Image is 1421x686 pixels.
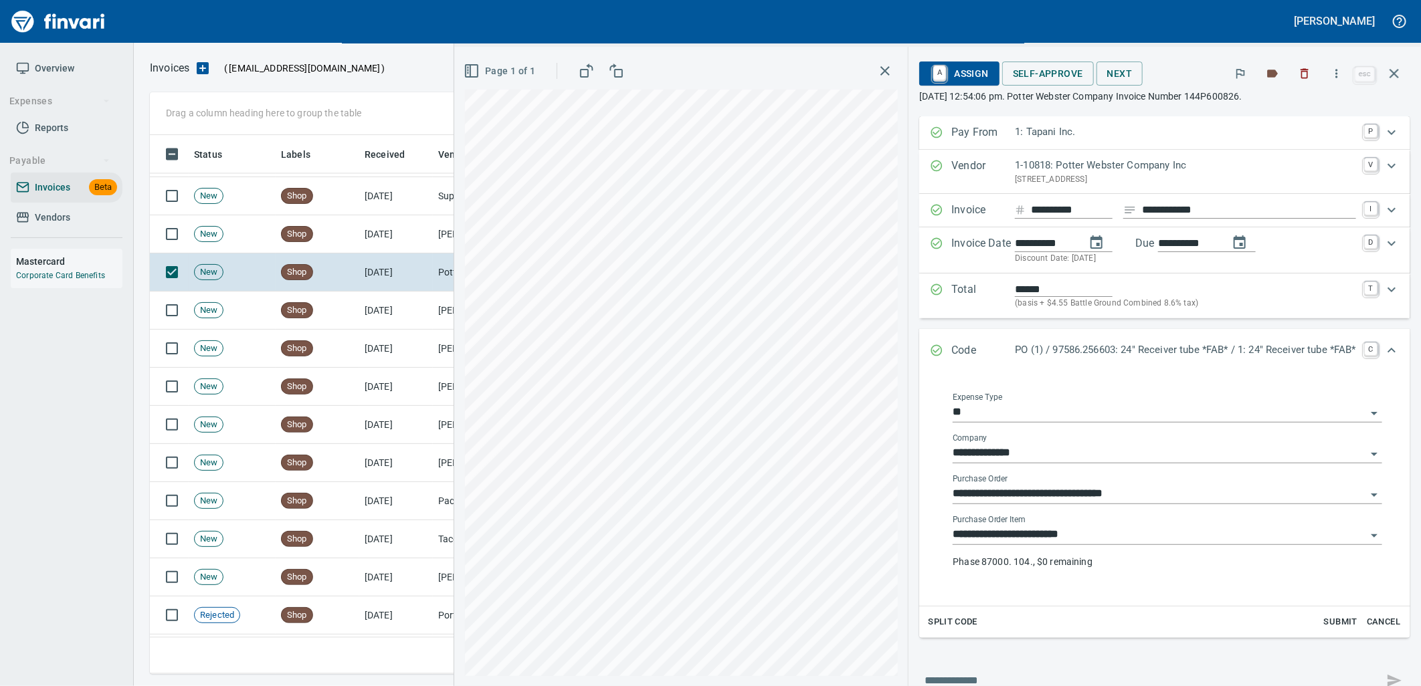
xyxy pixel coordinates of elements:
button: Labels [1258,59,1287,88]
span: Shop [282,266,312,279]
span: Shop [282,304,312,317]
span: Reports [35,120,68,136]
span: Self-Approve [1013,66,1083,82]
h6: Mastercard [16,254,122,269]
p: Invoice [951,202,1015,219]
td: [PERSON_NAME] Machinery Co (1-10794) [433,292,567,330]
span: Shop [282,228,312,241]
a: P [1364,124,1378,138]
td: [DATE] [359,444,433,482]
span: New [195,457,223,469]
p: ( ) [216,62,385,75]
button: [PERSON_NAME] [1291,11,1378,31]
p: Drag a column heading here to group the table [166,106,362,120]
button: Upload an Invoice [189,60,216,76]
td: Port of [GEOGRAPHIC_DATA] (1-24796) [433,635,567,673]
span: Rejected [195,609,240,622]
span: New [195,190,223,203]
span: Beta [89,180,117,195]
td: Port of [GEOGRAPHIC_DATA] (1-24796) [433,596,567,635]
p: PO (1) / 97586.256603: 24" Receiver tube *FAB* / 1: 24" Receiver tube *FAB* [1015,342,1356,358]
span: Status [194,146,240,162]
span: Vendor / From [438,146,517,162]
button: Flag [1226,59,1255,88]
span: New [195,533,223,546]
img: Finvari [8,5,108,37]
span: Shop [282,495,312,507]
td: Potter Webster Company Inc (1-10818) [433,253,567,292]
td: [PERSON_NAME] <[PERSON_NAME][EMAIL_ADDRESS][DOMAIN_NAME]> [433,558,567,596]
div: Expand [919,373,1410,638]
label: Expense Type [953,394,1002,402]
td: [PERSON_NAME] Machinery Co (1-10794) [433,368,567,406]
span: Shop [282,190,312,203]
span: Invoices [35,179,70,196]
span: Labels [281,146,328,162]
h5: [PERSON_NAME] [1295,14,1375,28]
svg: Invoice description [1123,203,1137,217]
p: Total [951,281,1015,310]
p: Invoices [150,60,189,76]
span: New [195,495,223,507]
a: C [1364,342,1378,356]
nav: breadcrumb [150,60,189,76]
td: [DATE] [359,368,433,406]
a: D [1364,235,1378,249]
p: 1: Tapani Inc. [1015,124,1356,140]
span: [EMAIL_ADDRESS][DOMAIN_NAME] [227,62,381,75]
button: Cancel [1362,612,1405,633]
td: Tacoma Screw Products Inc (1-10999) [433,520,567,558]
p: Code [951,342,1015,360]
td: [DATE] [359,406,433,444]
td: [PERSON_NAME] Machinery Co (1-10794) [433,330,567,368]
button: Payable [4,148,116,173]
span: Labels [281,146,310,162]
td: [DATE] [359,215,433,253]
a: InvoicesBeta [11,173,122,203]
div: Expand [919,329,1410,373]
a: A [933,66,946,80]
div: Expand [919,273,1410,318]
span: Shop [282,571,312,584]
span: New [195,571,223,584]
td: [DATE] [359,558,433,596]
button: change date [1080,227,1113,259]
button: change due date [1224,227,1256,259]
span: Overview [35,60,74,77]
a: I [1364,202,1378,215]
p: [STREET_ADDRESS] [1015,173,1356,187]
p: (basis + $4.55 Battle Ground Combined 8.6% tax) [1015,297,1356,310]
span: Next [1107,66,1133,82]
p: Phase 87000. 104., $0 remaining [953,555,1382,568]
button: Split Code [925,612,981,633]
button: Open [1365,445,1384,463]
span: Shop [282,457,312,469]
span: New [195,266,223,279]
span: Cancel [1365,614,1402,630]
p: 1-10818: Potter Webster Company Inc [1015,158,1356,173]
span: New [195,380,223,393]
button: Expenses [4,89,116,114]
label: Purchase Order [953,475,1008,483]
button: More [1322,59,1351,88]
span: Received [365,146,422,162]
svg: Invoice number [1015,202,1026,218]
td: [PERSON_NAME] Machinery Co (1-10794) [433,215,567,253]
p: Invoice Date [951,235,1015,265]
td: [DATE] [359,596,433,635]
a: Corporate Card Benefits [16,271,105,280]
a: Reports [11,113,122,143]
span: New [195,342,223,355]
button: Open [1365,526,1384,545]
td: [DATE] [359,482,433,520]
td: [DATE] [359,177,433,215]
span: Shop [282,533,312,546]
a: Overview [11,53,122,84]
span: Page 1 of 1 [466,63,535,80]
p: Pay From [951,124,1015,142]
a: Vendors [11,203,122,233]
button: Self-Approve [1002,62,1094,86]
span: New [195,304,223,317]
td: [DATE] [359,292,433,330]
span: Vendor / From [438,146,500,162]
